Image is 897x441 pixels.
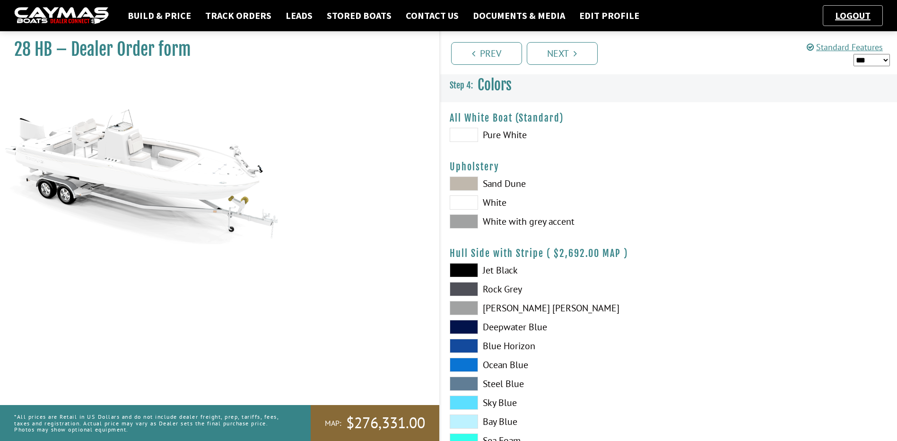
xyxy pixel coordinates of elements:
[14,39,416,60] h1: 28 HB – Dealer Order form
[401,9,463,22] a: Contact Us
[450,176,659,191] label: Sand Dune
[325,418,341,428] span: MAP:
[346,413,425,433] span: $276,331.00
[807,42,883,53] a: Standard Features
[450,396,659,410] label: Sky Blue
[450,128,659,142] label: Pure White
[468,9,570,22] a: Documents & Media
[450,247,888,259] h4: Hull Side with Stripe ( )
[281,9,317,22] a: Leads
[554,247,621,259] span: $2,692.00 MAP
[450,263,659,277] label: Jet Black
[450,112,888,124] h4: All White Boat (Standard)
[450,358,659,372] label: Ocean Blue
[311,405,439,441] a: MAP:$276,331.00
[450,282,659,296] label: Rock Grey
[450,339,659,353] label: Blue Horizon
[450,377,659,391] label: Steel Blue
[575,9,644,22] a: Edit Profile
[450,195,659,210] label: White
[322,9,396,22] a: Stored Boats
[450,214,659,229] label: White with grey accent
[450,161,888,173] h4: Upholstery
[450,415,659,429] label: Bay Blue
[830,9,875,21] a: Logout
[450,320,659,334] label: Deepwater Blue
[527,42,598,65] a: Next
[14,7,109,25] img: caymas-dealer-connect-2ed40d3bc7270c1d8d7ffb4b79bf05adc795679939227970def78ec6f6c03838.gif
[200,9,276,22] a: Track Orders
[450,301,659,315] label: [PERSON_NAME] [PERSON_NAME]
[123,9,196,22] a: Build & Price
[14,409,289,437] p: *All prices are Retail in US Dollars and do not include dealer freight, prep, tariffs, fees, taxe...
[451,42,522,65] a: Prev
